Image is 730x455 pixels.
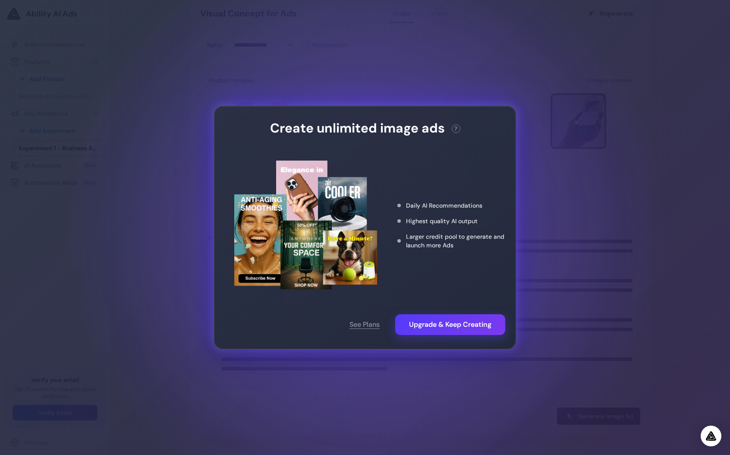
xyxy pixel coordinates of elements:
img: Upgrade [234,161,377,290]
div: Open Intercom Messenger [701,426,721,446]
span: Larger credit pool to generate and launch more Ads [406,232,505,250]
span: Highest quality AI output [406,217,478,225]
span: Daily AI Recommendations [406,201,482,210]
button: Upgrade & Keep Creating [395,314,505,335]
button: See Plans [339,314,390,335]
h3: Create unlimited image ads [270,120,445,136]
span: ? [454,124,457,133]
